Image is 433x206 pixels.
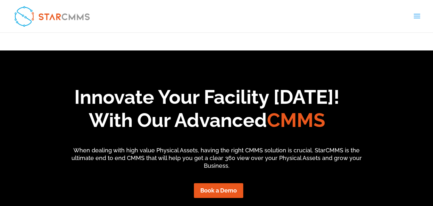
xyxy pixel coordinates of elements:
[267,109,325,131] span: CMMS
[326,137,433,206] iframe: Chat Widget
[194,183,243,198] a: Book a Demo
[65,147,368,169] p: When dealing with high value Physical Assets, having the right CMMS solution is crucial. StarCMMS...
[11,3,93,30] img: StarCMMS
